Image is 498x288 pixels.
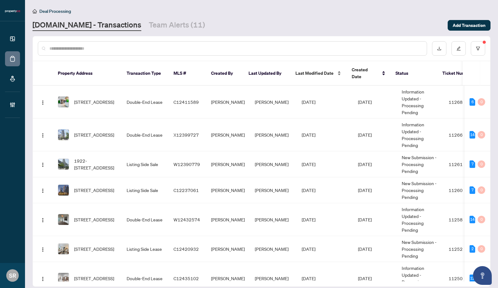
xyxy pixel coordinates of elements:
th: Last Updated By [244,61,290,86]
img: Logo [40,276,45,281]
td: 11252 [444,236,487,262]
td: 11261 [444,151,487,177]
th: Created By [206,61,244,86]
span: [PERSON_NAME] [211,217,245,222]
span: Created Date [352,66,378,80]
button: Logo [38,244,48,254]
button: Add Transaction [448,20,490,31]
span: [PERSON_NAME] [211,99,245,105]
td: New Submission - Processing Pending [397,151,444,177]
th: Transaction Type [122,61,169,86]
span: [DATE] [302,217,315,222]
span: [PERSON_NAME] [211,275,245,281]
span: Last Modified Date [295,70,334,77]
th: MLS # [169,61,206,86]
td: Double-End Lease [122,86,169,119]
span: [DATE] [358,99,372,105]
span: [PERSON_NAME] [211,246,245,252]
img: Logo [40,162,45,167]
th: Created Date [347,61,390,86]
a: Team Alerts (11) [149,20,205,31]
button: Logo [38,215,48,225]
td: 11258 [444,203,487,236]
span: W12432574 [174,217,200,222]
span: C12435102 [174,275,199,281]
span: [PERSON_NAME] [211,132,245,138]
div: 7 [470,160,475,168]
img: Logo [40,133,45,138]
td: Information Updated - Processing Pending [397,86,444,119]
td: 11266 [444,119,487,151]
img: thumbnail-img [58,129,69,140]
span: SR [9,271,16,280]
span: Add Transaction [453,20,485,30]
span: W12390779 [174,161,200,167]
div: 0 [478,216,485,223]
button: edit [451,41,466,56]
td: Double-End Lease [122,203,169,236]
span: C12237061 [174,187,199,193]
div: 0 [478,131,485,139]
div: 0 [478,160,485,168]
span: [STREET_ADDRESS] [74,216,114,223]
img: Logo [40,218,45,223]
td: New Submission - Processing Pending [397,177,444,203]
span: [STREET_ADDRESS] [74,131,114,138]
img: thumbnail-img [58,97,69,107]
td: Information Updated - Processing Pending [397,203,444,236]
img: thumbnail-img [58,185,69,195]
td: [PERSON_NAME] [250,151,297,177]
button: Logo [38,159,48,169]
span: [DATE] [358,275,372,281]
span: filter [476,46,480,51]
span: [STREET_ADDRESS] [74,187,114,194]
img: Logo [40,188,45,193]
img: thumbnail-img [58,214,69,225]
div: 12 [470,275,475,282]
span: [DATE] [302,246,315,252]
button: download [432,41,446,56]
button: filter [471,41,485,56]
span: edit [456,46,461,51]
span: C12411589 [174,99,199,105]
th: Status [390,61,437,86]
span: 1922-[STREET_ADDRESS] [74,157,117,171]
div: 0 [478,98,485,106]
img: logo [5,9,20,13]
div: 14 [470,131,475,139]
div: 14 [470,216,475,223]
span: [DATE] [358,187,372,193]
td: 11260 [444,177,487,203]
span: [DATE] [358,132,372,138]
th: Ticket Number [437,61,481,86]
button: Logo [38,185,48,195]
span: [DATE] [302,132,315,138]
td: [PERSON_NAME] [250,203,297,236]
div: 6 [470,98,475,106]
a: [DOMAIN_NAME] - Transactions [33,20,141,31]
span: C12420932 [174,246,199,252]
img: Logo [40,247,45,252]
button: Open asap [473,266,492,285]
span: [PERSON_NAME] [211,187,245,193]
span: download [437,46,441,51]
span: [DATE] [358,246,372,252]
td: [PERSON_NAME] [250,119,297,151]
span: [DATE] [302,99,315,105]
td: Information Updated - Processing Pending [397,119,444,151]
div: 0 [478,186,485,194]
td: [PERSON_NAME] [250,177,297,203]
td: Listing Side Sale [122,177,169,203]
td: Listing Side Lease [122,236,169,262]
td: [PERSON_NAME] [250,86,297,119]
span: [STREET_ADDRESS] [74,245,114,252]
img: thumbnail-img [58,273,69,284]
img: Logo [40,100,45,105]
span: [DATE] [302,161,315,167]
img: thumbnail-img [58,244,69,254]
div: 2 [470,245,475,253]
td: [PERSON_NAME] [250,236,297,262]
td: Listing Side Sale [122,151,169,177]
button: Logo [38,273,48,283]
span: Deal Processing [39,8,71,14]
